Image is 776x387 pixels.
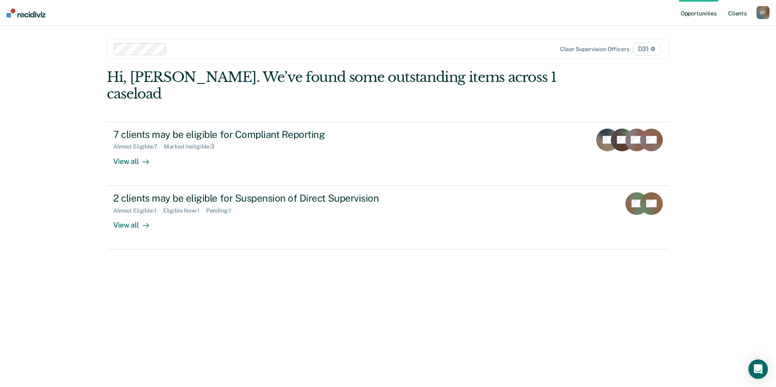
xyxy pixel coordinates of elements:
[113,143,164,150] div: Almost Eligible : 7
[6,9,45,17] img: Recidiviz
[113,129,398,140] div: 7 clients may be eligible for Compliant Reporting
[633,43,661,56] span: D31
[757,6,770,19] button: DF
[164,143,221,150] div: Marked Ineligible : 3
[113,207,163,214] div: Almost Eligible : 1
[107,186,669,249] a: 2 clients may be eligible for Suspension of Direct SupervisionAlmost Eligible:1Eligible Now:1Pend...
[113,214,159,230] div: View all
[113,150,159,166] div: View all
[113,192,398,204] div: 2 clients may be eligible for Suspension of Direct Supervision
[206,207,238,214] div: Pending : 1
[163,207,206,214] div: Eligible Now : 1
[757,6,770,19] div: D F
[107,122,669,186] a: 7 clients may be eligible for Compliant ReportingAlmost Eligible:7Marked Ineligible:3View all
[107,69,557,102] div: Hi, [PERSON_NAME]. We’ve found some outstanding items across 1 caseload
[748,359,768,379] div: Open Intercom Messenger
[560,46,629,53] div: Clear supervision officers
